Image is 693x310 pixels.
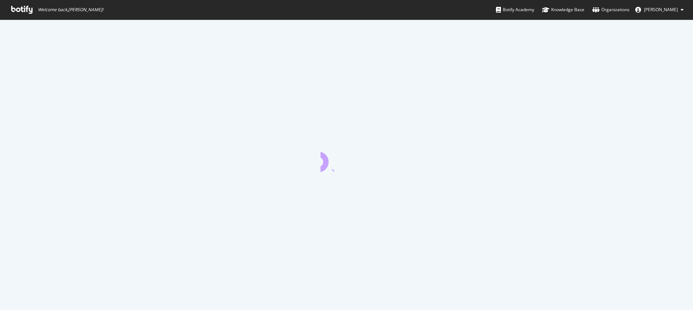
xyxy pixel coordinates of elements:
[644,6,678,13] span: Celia García-Gutiérrez
[592,6,629,13] div: Organizations
[542,6,584,13] div: Knowledge Base
[321,146,372,172] div: animation
[496,6,534,13] div: Botify Academy
[38,7,103,13] span: Welcome back, [PERSON_NAME] !
[629,4,689,15] button: [PERSON_NAME]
